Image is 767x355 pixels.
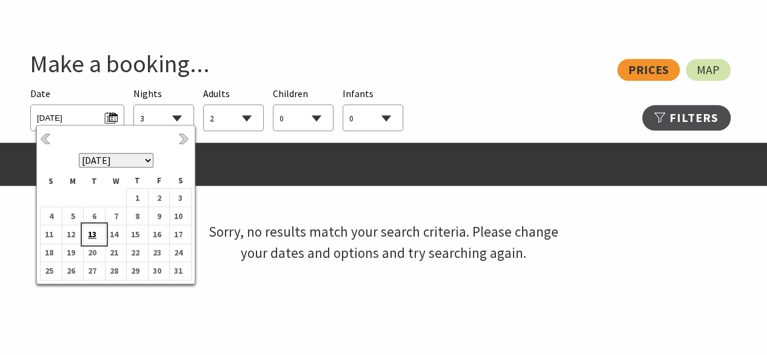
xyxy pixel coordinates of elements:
[62,262,84,280] td: 26
[170,226,186,242] b: 17
[170,245,186,260] b: 24
[170,243,192,262] td: 24
[149,263,164,279] b: 30
[148,243,170,262] td: 23
[62,174,84,188] th: M
[37,108,118,124] span: [DATE]
[106,208,121,224] b: 7
[170,262,192,280] td: 31
[170,188,192,206] td: 3
[30,86,124,132] div: Please choose your desired arrival date
[127,263,142,279] b: 29
[84,207,106,225] td: 6
[170,208,186,224] b: 10
[127,245,142,260] b: 22
[105,174,127,188] th: W
[41,208,56,224] b: 4
[127,208,142,224] b: 8
[41,262,62,280] td: 25
[148,188,170,206] td: 2
[148,262,170,280] td: 30
[343,87,373,100] span: Infants
[170,207,192,225] td: 10
[41,245,56,260] b: 18
[148,174,170,188] th: F
[105,262,127,280] td: 28
[41,207,62,225] td: 4
[686,59,731,81] a: Map
[84,262,106,280] td: 27
[41,243,62,262] td: 18
[62,226,78,242] b: 12
[133,86,162,102] span: Nights
[106,226,121,242] b: 14
[170,190,186,206] b: 3
[41,174,62,188] th: S
[127,226,142,242] b: 15
[149,190,164,206] b: 2
[170,174,192,188] th: S
[105,207,127,225] td: 7
[41,263,56,279] b: 25
[203,87,230,100] span: Adults
[149,208,164,224] b: 9
[30,87,50,100] span: Date
[273,87,308,100] span: Children
[62,207,84,225] td: 5
[62,245,78,260] b: 19
[202,143,566,342] h3: Sorry, no results match your search criteria. Please change your dates and options and try search...
[127,225,149,243] td: 15
[105,225,127,243] td: 14
[62,208,78,224] b: 5
[62,225,84,243] td: 12
[84,243,106,262] td: 20
[149,245,164,260] b: 23
[148,207,170,225] td: 9
[84,208,99,224] b: 6
[106,245,121,260] b: 21
[41,226,56,242] b: 11
[697,65,720,75] span: Map
[84,245,99,260] b: 20
[127,207,149,225] td: 8
[105,243,127,262] td: 21
[84,225,106,243] td: 13
[170,263,186,279] b: 31
[149,226,164,242] b: 16
[62,243,84,262] td: 19
[127,262,149,280] td: 29
[62,263,78,279] b: 26
[84,263,99,279] b: 27
[127,190,142,206] b: 1
[148,225,170,243] td: 16
[106,263,121,279] b: 28
[84,174,106,188] th: T
[170,225,192,243] td: 17
[127,243,149,262] td: 22
[127,188,149,206] td: 1
[127,174,149,188] th: T
[133,86,194,132] div: Choose a number of nights
[84,226,99,242] b: 13
[41,225,62,243] td: 11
